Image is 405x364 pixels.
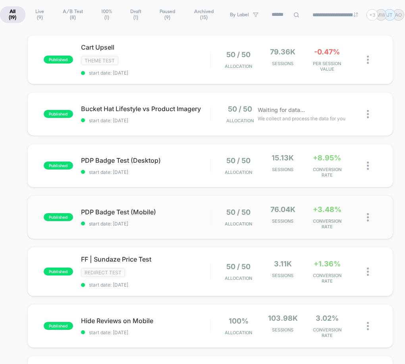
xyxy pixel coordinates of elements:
[81,117,210,123] span: start date: [DATE]
[81,156,210,164] span: PDP Badge Test (Desktop)
[270,48,295,56] span: 79.36k
[81,70,210,76] span: start date: [DATE]
[314,260,341,268] span: +1.36%
[387,12,393,18] p: JT
[270,205,295,214] span: 76.04k
[376,12,386,18] p: MW
[81,105,210,113] span: Bucket Hat Lifestyle vs Product Imagery
[307,167,347,178] span: CONVERSION RATE
[225,169,252,175] span: Allocation
[307,61,347,72] span: PER SESSION VALUE
[307,273,347,284] span: CONVERSION RATE
[226,156,251,165] span: 50 / 50
[81,317,210,325] span: Hide Reviews on Mobile
[81,221,210,227] span: start date: [DATE]
[268,314,298,322] span: 103.98k
[93,6,121,23] span: 100% ( 1 )
[366,9,378,21] div: + 3
[395,12,402,18] p: AO
[225,275,252,281] span: Allocation
[81,268,125,277] span: Redirect Test
[263,218,303,224] span: Sessions
[225,330,252,335] span: Allocation
[314,48,340,56] span: -0.47%
[185,6,223,23] span: Archived ( 15 )
[225,221,252,227] span: Allocation
[263,61,303,66] span: Sessions
[226,50,251,59] span: 50 / 50
[367,162,369,170] img: close
[44,162,73,169] span: published
[44,322,73,330] span: published
[274,260,292,268] span: 3.11k
[27,6,53,23] span: Live ( 9 )
[81,43,210,51] span: Cart Upsell
[258,106,305,114] span: Waiting for data...
[81,329,210,335] span: start date: [DATE]
[230,12,249,18] span: By Label
[307,218,347,229] span: CONVERSION RATE
[44,110,73,118] span: published
[81,56,118,65] span: Theme Test
[122,6,150,23] span: Draft ( 1 )
[54,6,92,23] span: A/B Test ( 8 )
[44,213,73,221] span: published
[44,56,73,64] span: published
[229,317,249,325] span: 100%
[316,314,339,322] span: 3.02%
[81,255,210,263] span: FF | Sundaze Price Test
[151,6,184,23] span: Paused ( 9 )
[258,115,345,122] span: We collect and process the data for you
[226,208,251,216] span: 50 / 50
[81,282,210,288] span: start date: [DATE]
[226,118,254,123] span: Allocation
[263,273,303,278] span: Sessions
[307,327,347,338] span: CONVERSION RATE
[81,208,210,216] span: PDP Badge Test (Mobile)
[228,105,252,113] span: 50 / 50
[367,213,369,221] img: close
[81,169,210,175] span: start date: [DATE]
[367,268,369,276] img: close
[353,12,358,17] img: end
[313,154,341,162] span: +8.95%
[263,167,303,172] span: Sessions
[263,327,303,333] span: Sessions
[313,205,341,214] span: +3.48%
[225,64,252,69] span: Allocation
[367,322,369,330] img: close
[226,262,251,271] span: 50 / 50
[367,110,369,118] img: close
[367,56,369,64] img: close
[44,268,73,275] span: published
[272,154,294,162] span: 15.13k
